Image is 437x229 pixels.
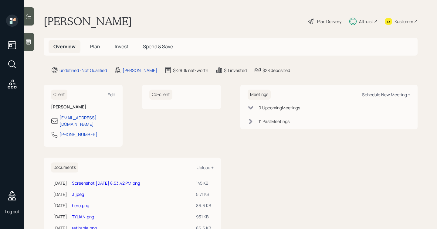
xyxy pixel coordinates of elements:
div: 145 KB [196,180,211,186]
div: [EMAIL_ADDRESS][DOMAIN_NAME] [59,114,115,127]
div: Edit [108,92,115,97]
h6: Meetings [248,90,271,100]
div: Upload + [197,165,214,170]
div: 5.71 KB [196,191,211,197]
div: Altruist [359,18,373,25]
div: Log out [5,209,19,214]
div: [PHONE_NUMBER] [59,131,97,138]
div: undefined · Not Qualified [59,67,107,73]
div: $28 deposited [263,67,290,73]
div: 11 Past Meeting s [259,118,290,125]
div: 0 Upcoming Meeting s [259,104,300,111]
div: Plan Delivery [317,18,341,25]
div: $0 invested [224,67,247,73]
div: [DATE] [53,202,67,209]
div: Schedule New Meeting + [362,92,410,97]
div: Kustomer [395,18,413,25]
h1: [PERSON_NAME] [44,15,132,28]
a: Screenshot [DATE] 8.53.42 PM.png [72,180,140,186]
div: [DATE] [53,214,67,220]
a: TYLIAN.png [72,214,94,220]
div: [DATE] [53,180,67,186]
h6: Documents [51,162,78,173]
a: 3.jpeg [72,191,84,197]
h6: [PERSON_NAME] [51,104,115,110]
span: Invest [115,43,128,50]
span: Plan [90,43,100,50]
span: Overview [53,43,76,50]
h6: Client [51,90,67,100]
div: 86.6 KB [196,202,211,209]
div: [DATE] [53,191,67,197]
span: Spend & Save [143,43,173,50]
div: [PERSON_NAME] [123,67,157,73]
h6: Co-client [149,90,172,100]
div: $-290k net-worth [173,67,208,73]
a: hero.png [72,203,89,208]
div: 931 KB [196,214,211,220]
